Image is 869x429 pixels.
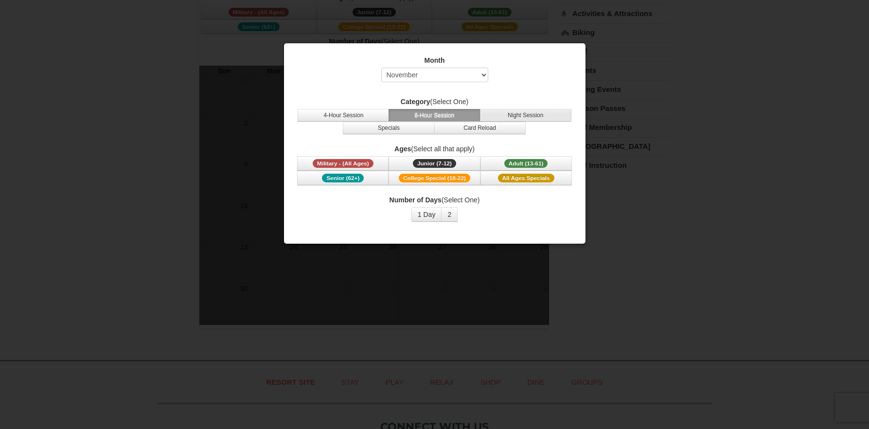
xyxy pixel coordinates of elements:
[343,122,434,134] button: Specials
[296,144,573,154] label: (Select all that apply)
[296,195,573,205] label: (Select One)
[296,97,573,107] label: (Select One)
[389,109,480,122] button: 8-Hour Session
[504,159,548,168] span: Adult (13-61)
[480,109,571,122] button: Night Session
[413,159,456,168] span: Junior (7-12)
[399,174,470,182] span: College Special (18-22)
[389,171,480,185] button: College Special (18-22)
[394,145,411,153] strong: Ages
[389,156,480,171] button: Junior (7-12)
[390,196,442,204] strong: Number of Days
[401,98,430,106] strong: Category
[480,156,572,171] button: Adult (13-61)
[441,207,458,222] button: 2
[298,109,389,122] button: 4-Hour Session
[498,174,554,182] span: All Ages Specials
[322,174,364,182] span: Senior (62+)
[434,122,526,134] button: Card Reload
[297,171,389,185] button: Senior (62+)
[313,159,373,168] span: Military - (All Ages)
[411,207,442,222] button: 1 Day
[297,156,389,171] button: Military - (All Ages)
[425,56,445,64] strong: Month
[480,171,572,185] button: All Ages Specials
